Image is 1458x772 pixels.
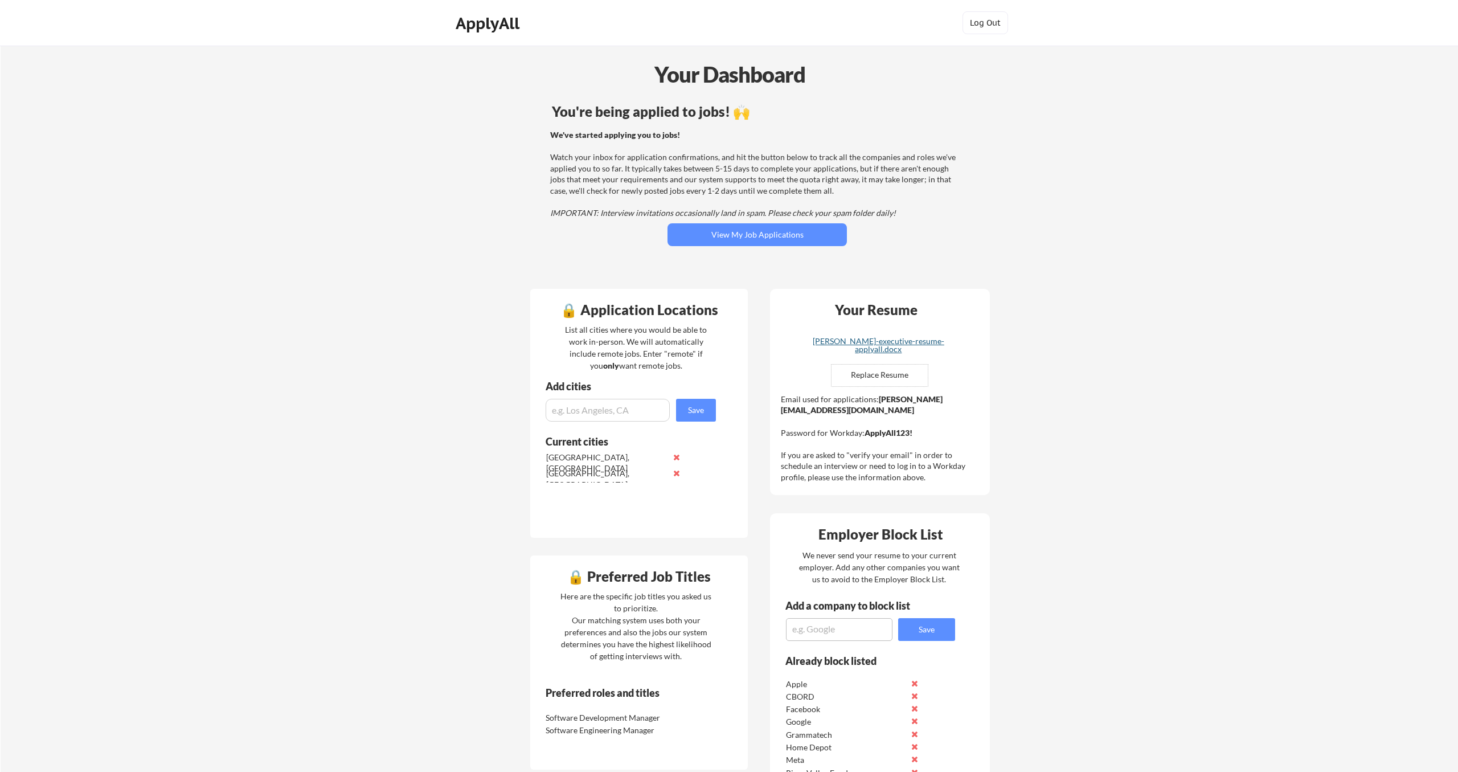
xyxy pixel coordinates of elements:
div: CBORD [786,691,906,702]
div: We never send your resume to your current employer. Add any other companies you want us to avoid ... [798,549,960,585]
div: [GEOGRAPHIC_DATA], [GEOGRAPHIC_DATA] [546,452,666,474]
div: ApplyAll [456,14,523,33]
div: 🔒 Application Locations [533,303,745,317]
div: Watch your inbox for application confirmations, and hit the button below to track all the compani... [550,129,961,219]
div: Add a company to block list [785,601,928,611]
div: Grammatech [786,729,906,741]
div: Already block listed [785,656,940,666]
strong: only [603,361,619,370]
div: [GEOGRAPHIC_DATA], [GEOGRAPHIC_DATA] [546,468,666,490]
em: IMPORTANT: Interview invitations occasionally land in spam. Please check your spam folder daily! [550,208,896,218]
div: Add cities [546,381,719,391]
div: Your Resume [820,303,932,317]
div: List all cities where you would be able to work in-person. We will automatically include remote j... [558,324,714,371]
button: Log Out [963,11,1008,34]
div: Employer Block List [775,528,986,541]
strong: [PERSON_NAME][EMAIL_ADDRESS][DOMAIN_NAME] [781,394,943,415]
input: e.g. Los Angeles, CA [546,399,670,422]
strong: We've started applying you to jobs! [550,130,680,140]
div: Apple [786,679,906,690]
div: Preferred roles and titles [546,688,701,698]
div: Meta [786,754,906,766]
div: Here are the specific job titles you asked us to prioritize. Our matching system uses both your p... [558,590,714,662]
div: Current cities [546,436,703,447]
div: Home Depot [786,742,906,753]
div: Facebook [786,704,906,715]
div: Software Development Manager [546,712,666,724]
div: Google [786,716,906,728]
div: Your Dashboard [1,58,1458,91]
button: Save [676,399,716,422]
a: [PERSON_NAME]-executive-resume-applyall.docx [810,337,946,355]
div: 🔒 Preferred Job Titles [533,570,745,583]
div: [PERSON_NAME]-executive-resume-applyall.docx [810,337,946,353]
div: Software Engineering Manager [546,725,666,736]
div: You're being applied to jobs! 🙌 [552,105,963,119]
strong: ApplyAll123! [865,428,912,438]
button: Save [898,618,955,641]
div: Email used for applications: Password for Workday: If you are asked to "verify your email" in ord... [781,394,982,483]
button: View My Job Applications [667,223,847,246]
